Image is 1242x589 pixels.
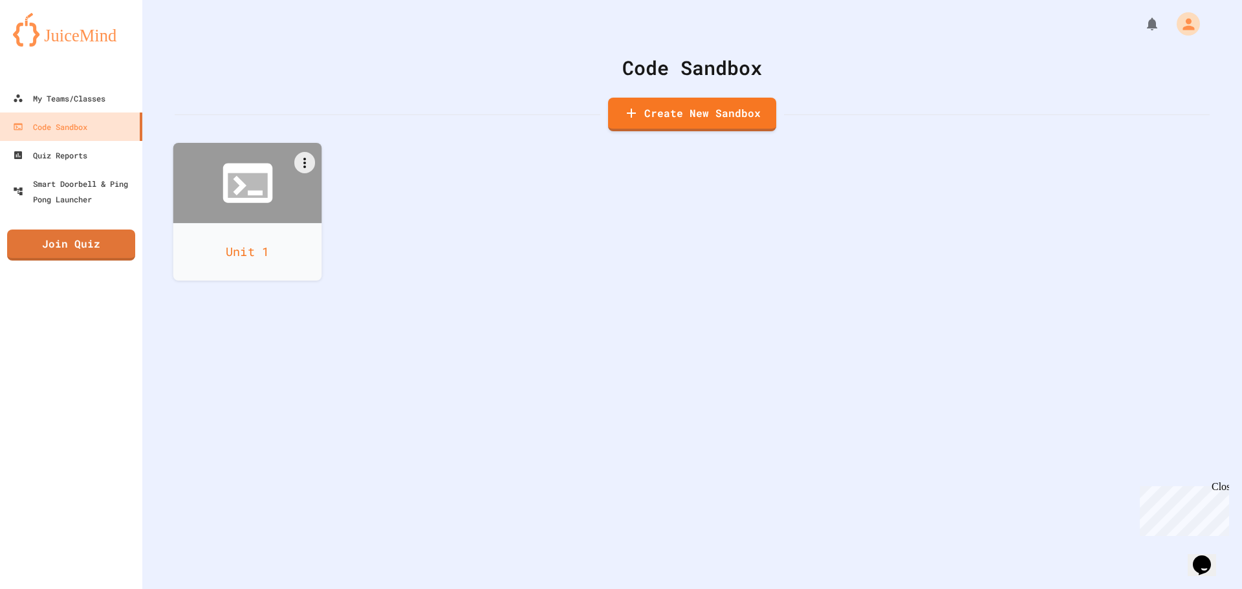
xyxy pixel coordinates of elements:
[173,143,322,281] a: Unit 1
[1120,13,1163,35] div: My Notifications
[1135,481,1229,536] iframe: chat widget
[13,119,87,134] div: Code Sandbox
[13,147,87,163] div: Quiz Reports
[7,230,135,261] a: Join Quiz
[173,223,322,281] div: Unit 1
[13,176,137,207] div: Smart Doorbell & Ping Pong Launcher
[13,13,129,47] img: logo-orange.svg
[13,91,105,106] div: My Teams/Classes
[1188,537,1229,576] iframe: chat widget
[175,53,1210,82] div: Code Sandbox
[5,5,89,82] div: Chat with us now!Close
[1163,9,1203,39] div: My Account
[608,98,776,131] a: Create New Sandbox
